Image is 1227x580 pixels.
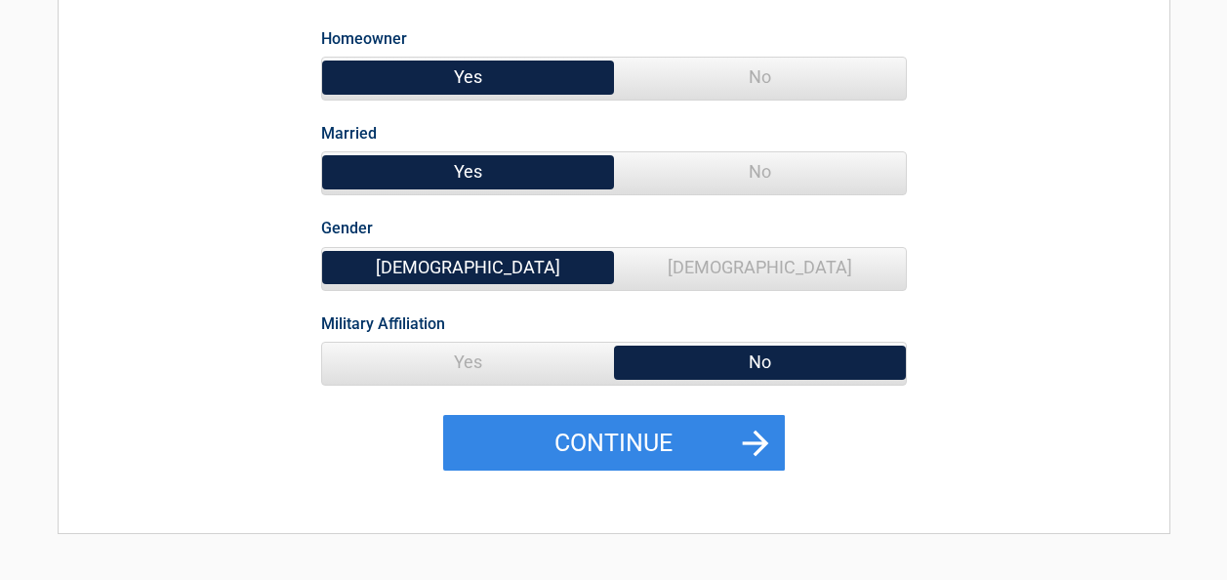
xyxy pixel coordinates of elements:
span: No [614,152,906,191]
button: Continue [443,415,785,472]
label: Married [321,120,377,146]
span: [DEMOGRAPHIC_DATA] [322,248,614,287]
span: No [614,343,906,382]
label: Military Affiliation [321,311,445,337]
span: Yes [322,343,614,382]
span: No [614,58,906,97]
span: Yes [322,58,614,97]
label: Homeowner [321,25,407,52]
span: Yes [322,152,614,191]
span: [DEMOGRAPHIC_DATA] [614,248,906,287]
label: Gender [321,215,373,241]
